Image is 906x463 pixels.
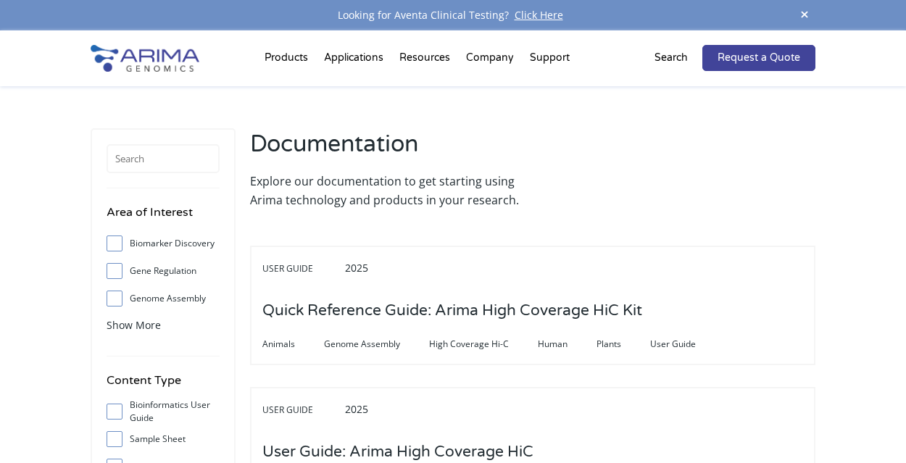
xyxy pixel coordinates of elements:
[324,335,429,353] span: Genome Assembly
[262,288,642,333] h3: Quick Reference Guide: Arima High Coverage HiC Kit
[262,401,342,419] span: User Guide
[262,444,533,460] a: User Guide: Arima High Coverage HiC
[107,144,220,173] input: Search
[262,260,342,278] span: User Guide
[538,335,597,353] span: Human
[91,45,199,72] img: Arima-Genomics-logo
[107,233,220,254] label: Biomarker Discovery
[509,8,569,22] a: Click Here
[650,335,725,353] span: User Guide
[262,303,642,319] a: Quick Reference Guide: Arima High Coverage HiC Kit
[107,401,220,422] label: Bioinformatics User Guide
[107,288,220,309] label: Genome Assembly
[702,45,815,71] a: Request a Quote
[107,318,161,332] span: Show More
[345,402,368,416] span: 2025
[250,172,525,209] p: Explore our documentation to get starting using Arima technology and products in your research.
[107,260,220,282] label: Gene Regulation
[597,335,650,353] span: Plants
[654,49,688,67] p: Search
[107,428,220,450] label: Sample Sheet
[107,371,220,401] h4: Content Type
[91,6,815,25] div: Looking for Aventa Clinical Testing?
[345,261,368,275] span: 2025
[250,128,525,172] h2: Documentation
[262,335,324,353] span: Animals
[107,203,220,233] h4: Area of Interest
[429,335,538,353] span: High Coverage Hi-C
